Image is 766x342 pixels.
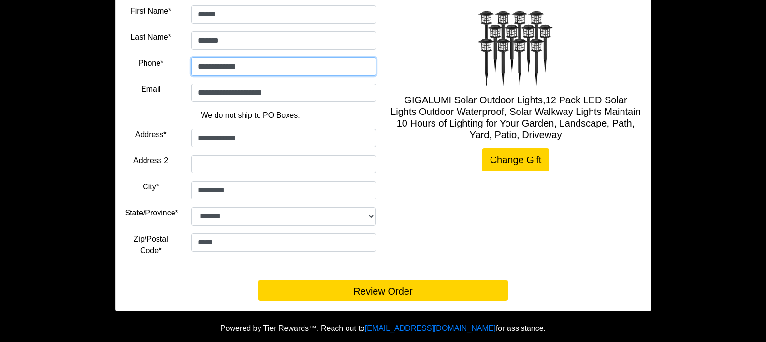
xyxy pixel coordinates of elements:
h5: GIGALUMI Solar Outdoor Lights,12 Pack LED Solar Lights Outdoor Waterproof, Solar Walkway Lights M... [390,94,641,141]
button: Review Order [258,280,508,301]
label: Last Name* [130,31,171,43]
label: Address* [135,129,167,141]
label: City* [143,181,159,193]
label: First Name* [130,5,171,17]
label: Phone* [138,57,164,69]
a: Change Gift [482,148,550,171]
label: State/Province* [125,207,178,219]
span: Powered by Tier Rewards™. Reach out to for assistance. [220,324,546,332]
a: [EMAIL_ADDRESS][DOMAIN_NAME] [365,324,496,332]
label: Zip/Postal Code* [125,233,177,256]
img: GIGALUMI Solar Outdoor Lights,12 Pack LED Solar Lights Outdoor Waterproof, Solar Walkway Lights M... [477,9,554,86]
label: Email [141,84,160,95]
p: We do not ship to PO Boxes. [132,110,369,121]
label: Address 2 [133,155,168,167]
